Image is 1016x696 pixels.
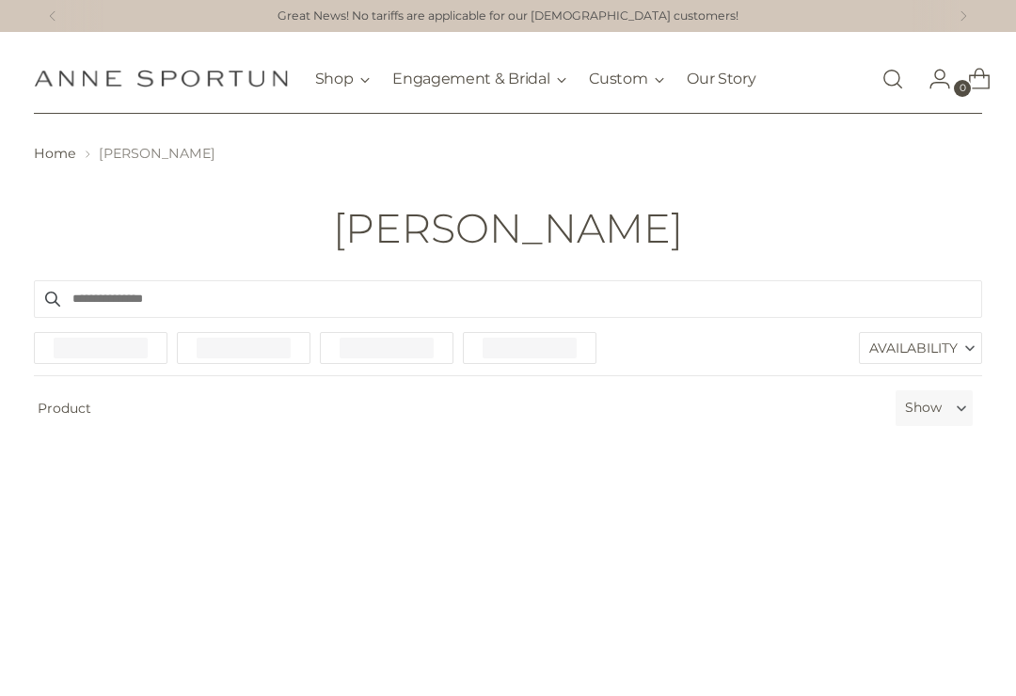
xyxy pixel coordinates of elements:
[869,333,958,363] span: Availability
[315,58,371,100] button: Shop
[99,145,215,162] span: [PERSON_NAME]
[687,58,755,100] a: Our Story
[333,206,683,250] h1: [PERSON_NAME]
[278,8,738,25] a: Great News! No tariffs are applicable for our [DEMOGRAPHIC_DATA] customers!
[913,60,951,98] a: Go to the account page
[874,60,912,98] a: Open search modal
[34,144,983,164] nav: breadcrumbs
[34,70,288,87] a: Anne Sportun Fine Jewellery
[26,390,889,426] span: Product
[34,280,983,318] input: Search products
[954,80,971,97] span: 0
[34,145,76,162] a: Home
[953,60,991,98] a: Open cart modal
[860,333,981,363] label: Availability
[392,58,566,100] button: Engagement & Bridal
[589,58,664,100] button: Custom
[905,398,942,418] label: Show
